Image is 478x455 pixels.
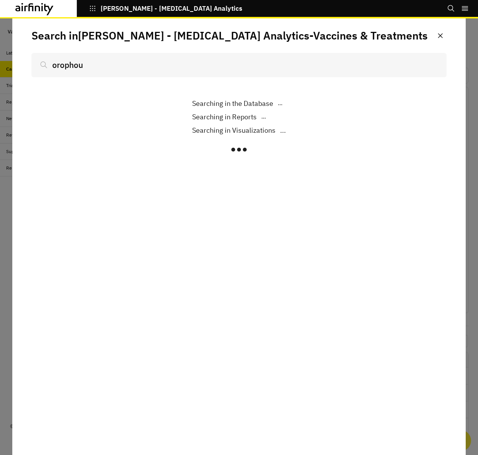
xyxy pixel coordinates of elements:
button: Close [434,30,446,42]
div: ... [192,98,282,109]
button: [PERSON_NAME] - [MEDICAL_DATA] Analytics [89,2,242,15]
p: [PERSON_NAME] - [MEDICAL_DATA] Analytics [101,5,242,12]
input: Search... [32,53,446,77]
div: ... [192,125,286,135]
div: ... [192,112,266,122]
p: Searching in the Database [192,98,273,109]
button: Search [447,2,455,15]
p: Search in [PERSON_NAME] - [MEDICAL_DATA] Analytics - Vaccines & Treatments [32,28,428,44]
p: Searching in Reports [192,112,257,122]
p: Searching in Visualizations [192,125,276,135]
